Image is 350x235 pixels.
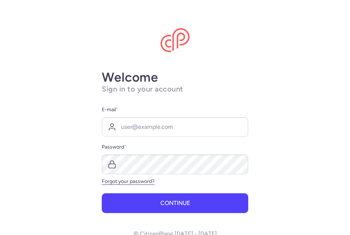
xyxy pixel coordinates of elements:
span: Continue [160,200,190,206]
a: Forgot your password? [102,178,154,184]
h1: Sign in to your account [102,85,248,94]
input: user@example.com [102,117,248,137]
label: Password [102,143,248,152]
img: CitizenPlane logo [160,28,190,52]
button: Continue [102,193,248,213]
label: E-mail [102,105,248,114]
strong: Welcome [102,70,158,85]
